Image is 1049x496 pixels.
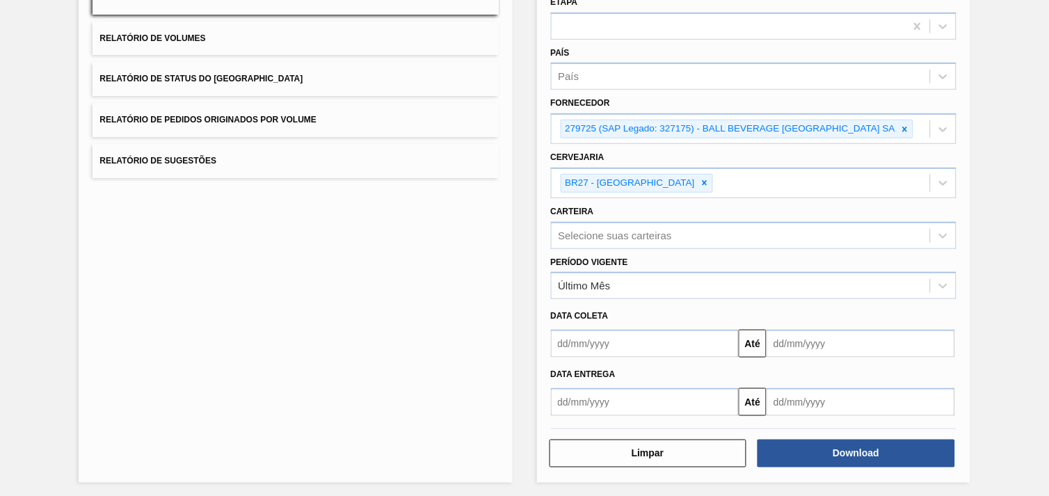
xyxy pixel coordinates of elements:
span: Relatório de Pedidos Originados por Volume [99,115,317,125]
button: Até [739,330,767,358]
span: Data coleta [551,311,609,321]
input: dd/mm/yyyy [551,388,739,416]
button: Relatório de Status do [GEOGRAPHIC_DATA] [93,62,498,96]
input: dd/mm/yyyy [767,330,955,358]
span: Data entrega [551,369,616,379]
button: Até [739,388,767,416]
button: Relatório de Volumes [93,22,498,56]
label: Fornecedor [551,98,610,108]
label: Período Vigente [551,257,628,267]
button: Limpar [550,440,747,467]
button: Relatório de Sugestões [93,144,498,178]
div: Selecione suas carteiras [559,230,672,241]
div: País [559,71,579,83]
label: País [551,48,570,58]
button: Relatório de Pedidos Originados por Volume [93,103,498,137]
div: 279725 (SAP Legado: 327175) - BALL BEVERAGE [GEOGRAPHIC_DATA] SA [561,120,898,138]
label: Carteira [551,207,594,216]
button: Download [758,440,955,467]
span: Relatório de Status do [GEOGRAPHIC_DATA] [99,74,303,83]
input: dd/mm/yyyy [767,388,955,416]
div: Último Mês [559,280,611,292]
span: Relatório de Volumes [99,33,205,43]
div: BR27 - [GEOGRAPHIC_DATA] [561,175,697,192]
span: Relatório de Sugestões [99,156,216,166]
label: Cervejaria [551,152,604,162]
input: dd/mm/yyyy [551,330,739,358]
